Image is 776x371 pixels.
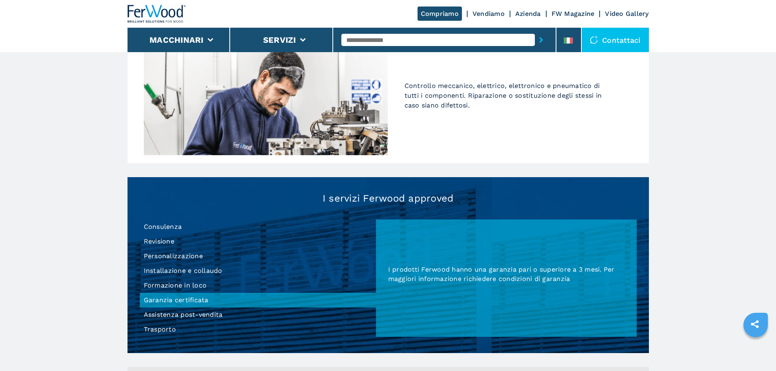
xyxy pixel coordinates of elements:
[582,28,649,52] div: Contattaci
[418,7,462,21] a: Compriamo
[552,10,595,18] a: FW Magazine
[128,5,186,23] img: Ferwood
[140,263,376,278] li: Installazione e collaudo
[388,266,615,283] span: I prodotti Ferwood hanno una garanzia pari o superiore a 3 mesi. Per maggiori informazione richie...
[590,36,598,44] img: Contattaci
[473,10,505,18] a: Vendiamo
[140,293,376,307] li: Garanzia certificata
[140,322,376,337] li: Trasporto
[140,278,376,293] li: Formazione in loco
[745,314,765,334] a: sharethis
[140,193,637,203] h3: I servizi Ferwood approved
[140,307,376,322] li: Assistenza post-vendita
[741,334,770,365] iframe: Chat
[404,82,602,109] span: Controllo meccanico, elettrico, elettronico e pneumatico di tutti i componenti. Riparazione o sos...
[140,234,376,249] li: Revisione
[605,10,648,18] a: Video Gallery
[149,35,204,45] button: Macchinari
[263,35,296,45] button: Servizi
[140,220,376,234] li: Consulenza
[515,10,541,18] a: Azienda
[140,249,376,263] li: Personalizzazione
[144,43,388,155] img: image
[535,31,547,49] button: submit-button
